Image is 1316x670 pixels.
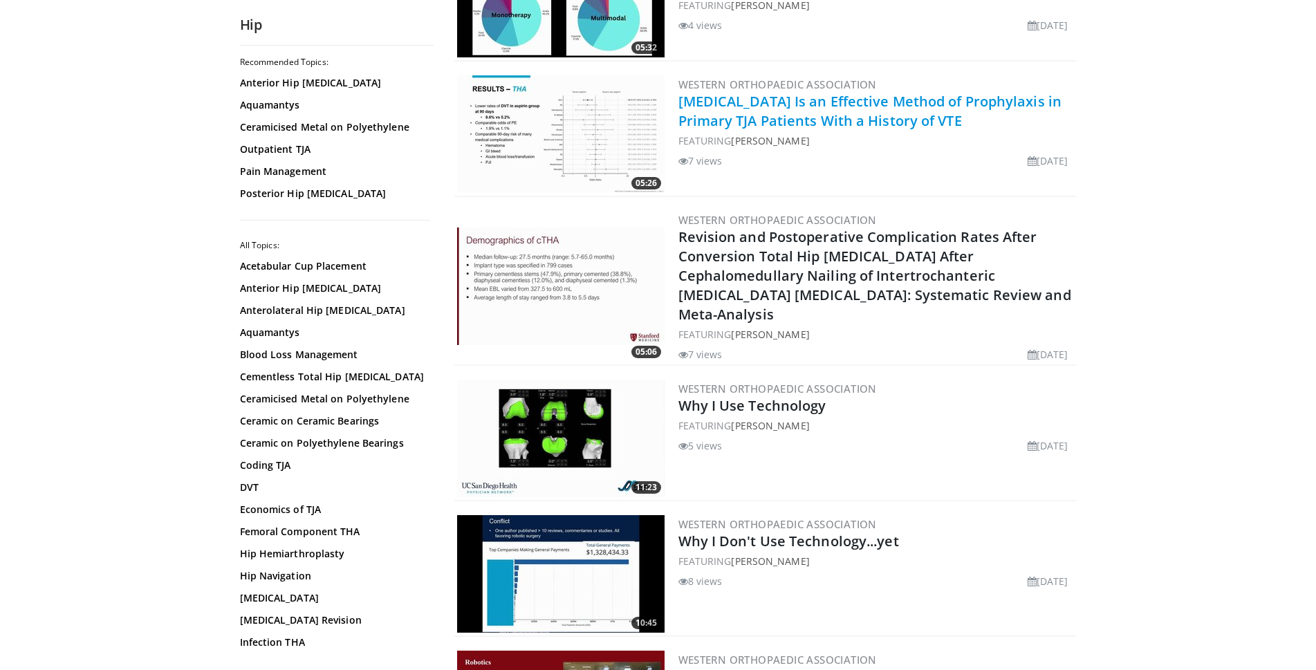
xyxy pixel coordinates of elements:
span: 10:45 [631,617,661,629]
a: Ceramic on Polyethylene Bearings [240,436,427,450]
a: 05:26 [457,75,665,193]
li: [DATE] [1028,574,1068,588]
a: 11:23 [457,380,665,497]
a: [PERSON_NAME] [731,134,809,147]
a: 10:45 [457,515,665,633]
h2: Hip [240,16,434,34]
a: Femoral Component THA [240,525,427,539]
div: FEATURING [678,133,1074,148]
a: Ceramicised Metal on Polyethylene [240,120,427,134]
a: Hip Navigation [240,569,427,583]
a: Western Orthopaedic Association [678,382,877,396]
a: DVT [240,481,427,494]
div: FEATURING [678,418,1074,433]
a: Anterior Hip [MEDICAL_DATA] [240,76,427,90]
a: Outpatient TJA [240,142,427,156]
span: 11:23 [631,481,661,494]
a: Ceramic on Ceramic Bearings [240,414,427,428]
a: [MEDICAL_DATA] Revision [240,613,427,627]
a: Aquamantys [240,98,427,112]
a: Western Orthopaedic Association [678,213,877,227]
a: Cementless Total Hip [MEDICAL_DATA] [240,370,427,384]
a: Infection THA [240,635,427,649]
a: Anterior Hip [MEDICAL_DATA] [240,281,427,295]
a: Posterior Hip [MEDICAL_DATA] [240,187,427,201]
a: Why I Don't Use Technology...yet [678,532,899,550]
a: [MEDICAL_DATA] Is an Effective Method of Prophylaxis in Primary TJA Patients With a History of VTE [678,92,1062,130]
a: Why I Use Technology [678,396,826,415]
a: [PERSON_NAME] [731,555,809,568]
span: 05:26 [631,177,661,189]
img: d61cac32-414c-4499-bfef-b1a580b794ff.300x170_q85_crop-smart_upscale.jpg [457,75,665,193]
a: 05:06 [457,227,665,345]
div: FEATURING [678,327,1074,342]
a: Anterolateral Hip [MEDICAL_DATA] [240,304,427,317]
li: 4 views [678,18,723,32]
a: Aquamantys [240,326,427,339]
li: [DATE] [1028,438,1068,453]
a: Western Orthopaedic Association [678,517,877,531]
img: 9a3f65c2-bad9-4b89-8839-a87fda9cb86f.300x170_q85_crop-smart_upscale.jpg [457,227,665,345]
li: 7 views [678,347,723,362]
a: [PERSON_NAME] [731,328,809,341]
img: 90cc44be-c58a-48b3-b669-0990b446bf73.300x170_q85_crop-smart_upscale.jpg [457,515,665,633]
a: Western Orthopaedic Association [678,77,877,91]
a: Blood Loss Management [240,348,427,362]
li: 8 views [678,574,723,588]
h2: All Topics: [240,240,430,251]
a: [MEDICAL_DATA] [240,591,427,605]
a: Pain Management [240,165,427,178]
img: 47883599-e86f-403c-afb7-66cad62cf562.300x170_q85_crop-smart_upscale.jpg [457,380,665,497]
li: 5 views [678,438,723,453]
li: [DATE] [1028,18,1068,32]
a: Hip Hemiarthroplasty [240,547,427,561]
div: FEATURING [678,554,1074,568]
a: Revision and Postoperative Complication Rates After Conversion Total Hip [MEDICAL_DATA] After Cep... [678,227,1071,324]
li: 7 views [678,153,723,168]
h2: Recommended Topics: [240,57,430,68]
li: [DATE] [1028,347,1068,362]
span: 05:06 [631,346,661,358]
a: Western Orthopaedic Association [678,653,877,667]
a: Economics of TJA [240,503,427,517]
span: 05:32 [631,41,661,54]
a: [PERSON_NAME] [731,419,809,432]
li: [DATE] [1028,153,1068,168]
a: Coding TJA [240,458,427,472]
a: Acetabular Cup Placement [240,259,427,273]
a: Ceramicised Metal on Polyethylene [240,392,427,406]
